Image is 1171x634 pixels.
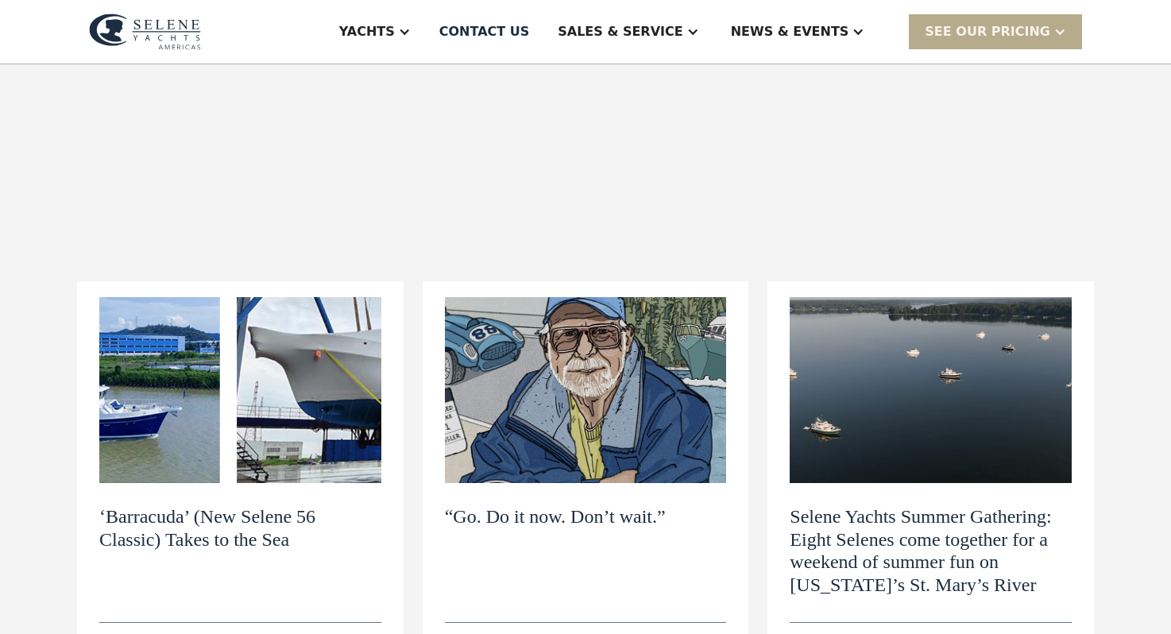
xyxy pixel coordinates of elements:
[339,22,395,41] div: Yachts
[925,22,1050,41] div: SEE Our Pricing
[99,297,381,483] img: ‘Barracuda’ (New Selene 56 Classic) Takes to the Sea
[790,505,1072,597] h2: Selene Yachts Summer Gathering: Eight Selenes come together for a weekend of summer fun on [US_ST...
[445,297,727,483] img: “Go. Do it now. Don’t wait.”
[790,297,1072,483] img: Selene Yachts Summer Gathering: Eight Selenes come together for a weekend of summer fun on Maryla...
[439,22,530,41] div: Contact US
[99,505,381,551] h2: ‘Barracuda’ (New Selene 56 Classic) Takes to the Sea
[445,505,666,528] h2: “Go. Do it now. Don’t wait.”
[909,14,1082,48] div: SEE Our Pricing
[731,22,849,41] div: News & EVENTS
[89,14,201,50] img: logo
[558,22,682,41] div: Sales & Service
